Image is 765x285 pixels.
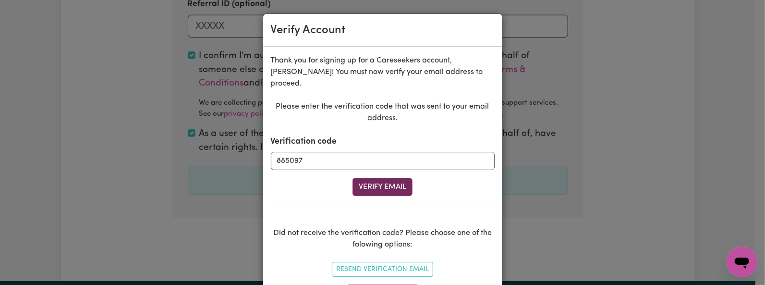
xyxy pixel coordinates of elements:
iframe: Button to launch messaging window [727,247,757,277]
p: Did not receive the verification code? Please choose one of the folowing options: [271,227,495,250]
div: Verify Account [271,22,346,39]
label: Verification code [271,136,337,148]
input: e.g. 437127 [271,152,495,170]
button: Verify Email [352,178,413,196]
p: Thank you for signing up for a Careseekers account, [PERSON_NAME] ! You must now verify your emai... [271,55,495,89]
button: Resend Verification Email [332,262,433,277]
p: Please enter the verification code that was sent to your email address. [271,101,495,124]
